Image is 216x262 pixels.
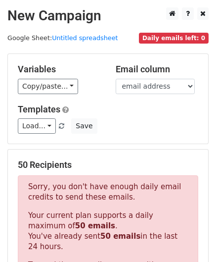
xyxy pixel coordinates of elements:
a: Untitled spreadsheet [52,34,118,42]
h2: New Campaign [7,7,209,24]
a: Load... [18,118,56,134]
a: Templates [18,104,60,114]
h5: 50 Recipients [18,159,198,170]
p: Your current plan supports a daily maximum of . You've already sent in the last 24 hours. [28,210,188,252]
iframe: Chat Widget [167,214,216,262]
span: Daily emails left: 0 [139,33,209,44]
a: Daily emails left: 0 [139,34,209,42]
small: Google Sheet: [7,34,118,42]
strong: 50 emails [100,232,140,241]
button: Save [71,118,97,134]
a: Copy/paste... [18,79,78,94]
strong: 50 emails [75,221,115,230]
h5: Email column [116,64,199,75]
p: Sorry, you don't have enough daily email credits to send these emails. [28,182,188,203]
h5: Variables [18,64,101,75]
